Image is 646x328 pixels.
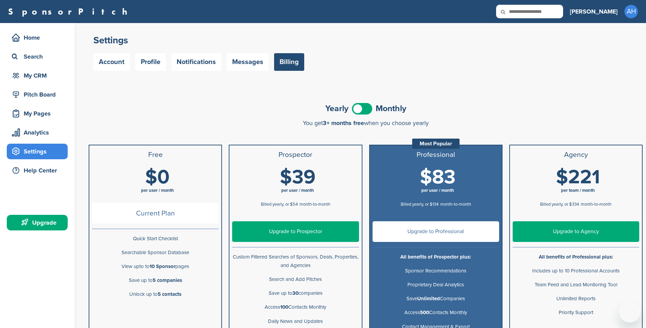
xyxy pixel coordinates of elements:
[7,163,68,178] a: Help Center
[7,49,68,64] a: Search
[280,165,315,189] span: $39
[373,267,499,275] p: Sponsor Recommendations
[10,50,68,63] div: Search
[7,125,68,140] a: Analytics
[92,262,219,271] p: View upto to pages
[10,32,68,44] div: Home
[158,291,181,297] b: 5 contacts
[10,164,68,177] div: Help Center
[624,5,638,18] span: AH
[232,289,359,298] p: Save up to companies
[10,107,68,120] div: My Pages
[10,217,68,229] div: Upgrade
[92,248,219,257] p: Searchable Sponsor Database
[513,281,639,289] p: Team Feed and Lead Monitoring Tool
[261,202,298,207] span: Billed yearly, or $54
[274,53,304,71] a: Billing
[440,202,471,207] span: month-to-month
[513,221,639,242] a: Upgrade to Agency
[227,53,269,71] a: Messages
[141,188,174,193] span: per user / month
[171,53,221,71] a: Notifications
[92,290,219,299] p: Unlock up to
[373,221,499,242] a: Upgrade to Professional
[92,234,219,243] p: Quick Start Checklist
[513,151,639,159] h3: Agency
[10,126,68,139] div: Analytics
[92,151,219,159] h3: Free
[10,145,68,158] div: Settings
[513,294,639,303] p: Unlimited Reports
[417,295,440,302] b: Unlimited
[556,165,600,189] span: $221
[232,221,359,242] a: Upgrade to Prospector
[153,277,182,283] b: 5 companies
[325,104,349,113] span: Yearly
[89,120,643,126] div: You get when you choose yearly
[420,165,455,189] span: $83
[281,188,314,193] span: per user / month
[513,308,639,317] p: Priority Support
[150,263,175,269] b: 10 Sponsor
[232,253,359,270] p: Custom Filtered Searches of Sponsors, Deals, Properties, and Agencies
[10,69,68,82] div: My CRM
[373,151,499,159] h3: Professional
[561,188,595,193] span: per team / month
[135,53,166,71] a: Profile
[145,165,170,189] span: $0
[7,30,68,45] a: Home
[7,87,68,102] a: Pitch Board
[539,254,613,260] b: All benefits of Professional plus:
[93,53,130,71] a: Account
[232,151,359,159] h3: Prospector
[570,4,618,19] a: [PERSON_NAME]
[280,304,288,310] b: 100
[420,309,429,315] b: 500
[421,188,454,193] span: per user / month
[540,202,579,207] span: Billed yearly, or $334
[373,294,499,303] p: Save Companies
[7,215,68,230] a: Upgrade
[513,267,639,275] p: Includes up to 10 Professional Accounts
[7,68,68,83] a: My CRM
[400,254,471,260] b: All benefits of Prospector plus:
[570,7,618,16] h3: [PERSON_NAME]
[373,281,499,289] p: Proprietary Deal Analytics
[323,119,364,127] span: 3+ months free
[581,202,611,207] span: month-to-month
[93,34,638,46] h2: Settings
[619,301,641,323] iframe: Button to launch messaging window
[7,144,68,159] a: Settings
[8,7,132,16] a: SponsorPitch
[292,290,298,296] b: 30
[92,276,219,285] p: Save up to
[373,308,499,317] p: Access Contacts Monthly
[299,202,330,207] span: month-to-month
[412,139,460,149] div: Most Popular
[232,275,359,284] p: Search and Add Pitches
[10,88,68,101] div: Pitch Board
[376,104,406,113] span: Monthly
[401,202,439,207] span: Billed yearly, or $134
[92,203,219,224] span: Current Plan
[7,106,68,121] a: My Pages
[232,303,359,311] p: Access Contacts Monthly
[232,317,359,326] p: Daily News and Updates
